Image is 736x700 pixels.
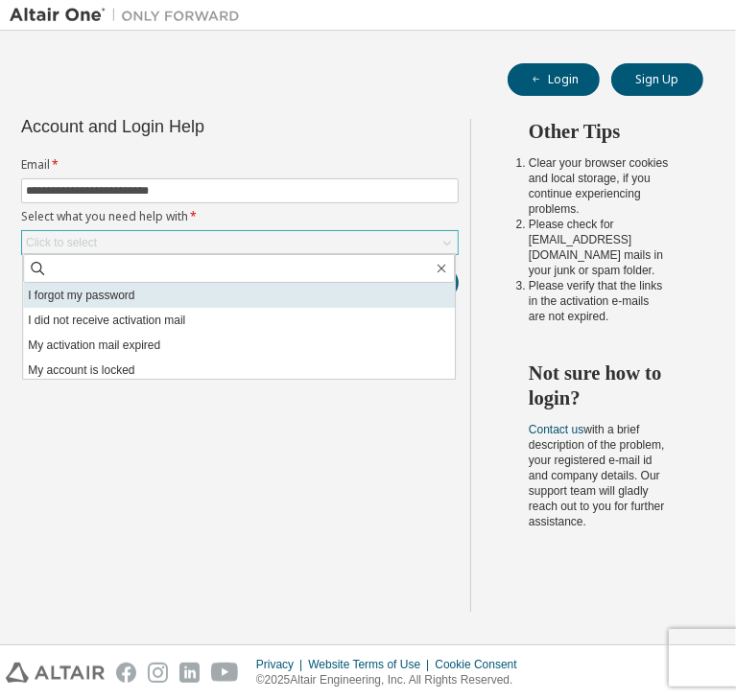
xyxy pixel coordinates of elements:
li: Clear your browser cookies and local storage, if you continue experiencing problems. [529,155,669,217]
img: facebook.svg [116,663,136,683]
h2: Other Tips [529,119,669,144]
div: Privacy [256,657,308,672]
button: Login [508,63,600,96]
div: Cookie Consent [435,657,528,672]
div: Click to select [26,235,97,250]
li: Please check for [EMAIL_ADDRESS][DOMAIN_NAME] mails in your junk or spam folder. [529,217,669,278]
div: Account and Login Help [21,119,371,134]
label: Select what you need help with [21,209,459,224]
div: Website Terms of Use [308,657,435,672]
span: with a brief description of the problem, your registered e-mail id and company details. Our suppo... [529,423,664,528]
h2: Not sure how to login? [529,361,669,411]
p: © 2025 Altair Engineering, Inc. All Rights Reserved. [256,672,529,688]
div: Click to select [22,231,458,254]
a: Contact us [529,423,583,436]
label: Email [21,157,459,173]
li: Please verify that the links in the activation e-mails are not expired. [529,278,669,324]
button: Sign Up [611,63,703,96]
li: I forgot my password [23,283,455,308]
img: linkedin.svg [179,663,200,683]
img: instagram.svg [148,663,168,683]
img: youtube.svg [211,663,239,683]
img: Altair One [10,6,249,25]
img: altair_logo.svg [6,663,105,683]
